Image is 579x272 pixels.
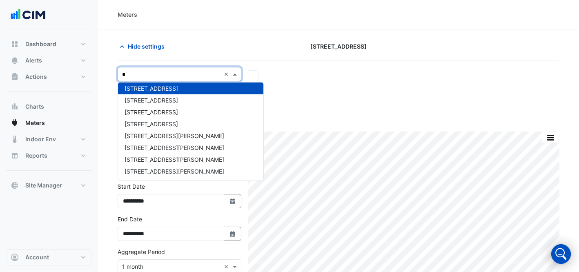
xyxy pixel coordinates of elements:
[25,103,44,111] span: Charts
[7,69,91,85] button: Actions
[25,119,45,127] span: Meters
[125,156,224,163] span: [STREET_ADDRESS][PERSON_NAME]
[11,135,19,143] app-icon: Indoor Env
[11,56,19,65] app-icon: Alerts
[7,131,91,147] button: Indoor Env
[118,10,137,19] div: Meters
[10,7,47,23] img: Company Logo
[7,177,91,194] button: Site Manager
[7,147,91,164] button: Reports
[125,132,224,139] span: [STREET_ADDRESS][PERSON_NAME]
[25,135,56,143] span: Indoor Env
[25,73,47,81] span: Actions
[118,182,145,191] label: Start Date
[125,85,178,92] span: [STREET_ADDRESS]
[125,109,178,116] span: [STREET_ADDRESS]
[11,181,19,190] app-icon: Site Manager
[11,119,19,127] app-icon: Meters
[118,39,170,54] button: Hide settings
[7,249,91,265] button: Account
[125,180,180,187] span: 12-14 Marine Parade
[25,253,49,261] span: Account
[224,262,231,271] span: Clear
[310,42,367,51] span: [STREET_ADDRESS]
[25,40,56,48] span: Dashboard
[229,198,236,205] fa-icon: Select Date
[11,152,19,160] app-icon: Reports
[11,103,19,111] app-icon: Charts
[118,215,142,223] label: End Date
[7,52,91,69] button: Alerts
[7,115,91,131] button: Meters
[125,168,224,175] span: [STREET_ADDRESS][PERSON_NAME]
[11,40,19,48] app-icon: Dashboard
[25,56,42,65] span: Alerts
[128,42,165,51] span: Hide settings
[229,230,236,237] fa-icon: Select Date
[118,247,165,256] label: Aggregate Period
[125,97,178,104] span: [STREET_ADDRESS]
[7,98,91,115] button: Charts
[125,120,178,127] span: [STREET_ADDRESS]
[551,244,571,264] div: Open Intercom Messenger
[224,70,231,78] span: Clear
[11,73,19,81] app-icon: Actions
[25,152,47,160] span: Reports
[25,181,62,190] span: Site Manager
[7,36,91,52] button: Dashboard
[542,132,559,143] button: More Options
[118,82,264,181] ng-dropdown-panel: Options list
[125,144,224,151] span: [STREET_ADDRESS][PERSON_NAME]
